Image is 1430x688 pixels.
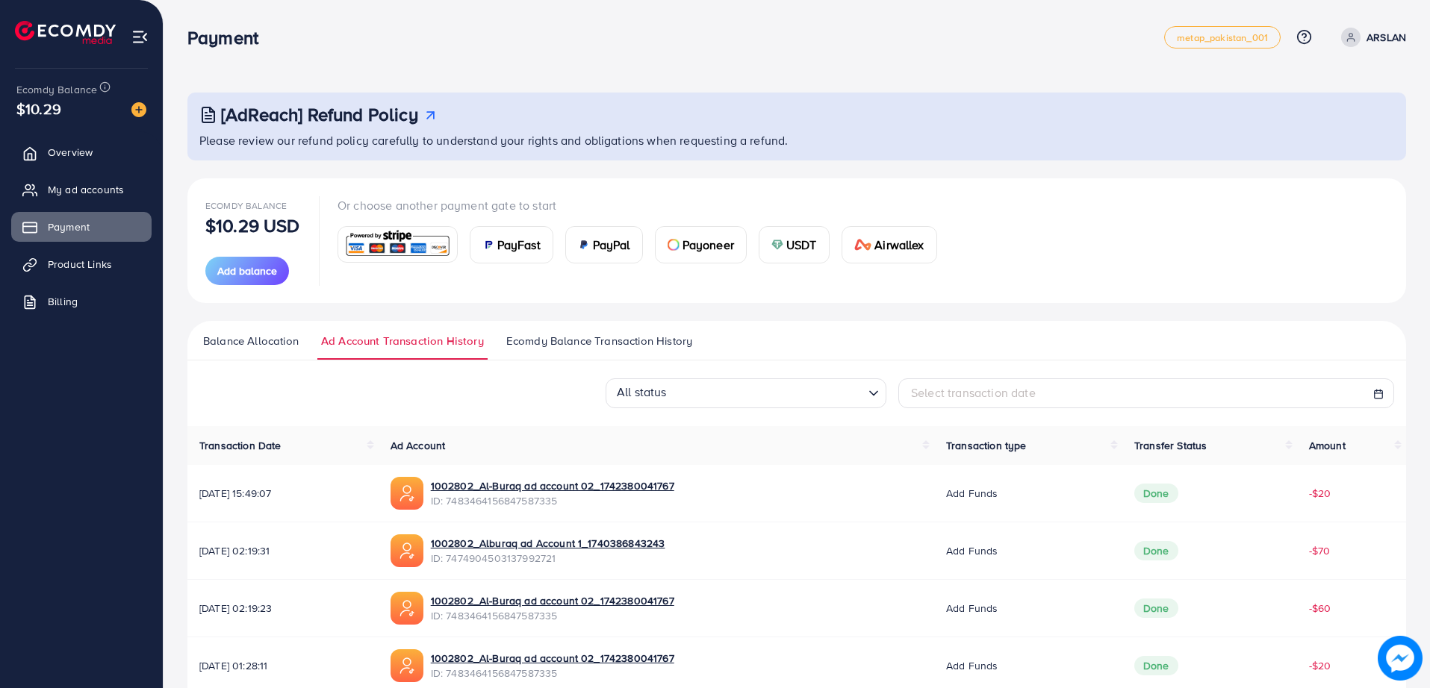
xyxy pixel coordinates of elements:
[683,236,734,254] span: Payoneer
[771,239,783,251] img: card
[221,104,418,125] h3: [AdReach] Refund Policy
[199,438,282,453] span: Transaction Date
[343,228,453,260] img: card
[1134,438,1207,453] span: Transfer Status
[431,651,674,666] a: 1002802_Al-Buraq ad account 02_1742380041767
[338,226,458,263] a: card
[11,137,152,167] a: Overview
[431,593,674,608] a: 1002802_Al-Buraq ad account 02_1742380041767
[874,236,924,254] span: Airwallex
[11,212,152,242] a: Payment
[131,102,146,117] img: image
[593,236,630,254] span: PayPal
[391,649,423,682] img: ic-ads-acc.e4c84228.svg
[187,27,270,49] h3: Payment
[842,226,937,263] a: cardAirwallex
[16,98,61,119] span: $10.29
[48,219,90,234] span: Payment
[431,666,674,681] span: ID: 7483464156847587335
[199,486,367,501] span: [DATE] 15:49:07
[1177,33,1268,43] span: metap_pakistan_001
[1309,438,1346,453] span: Amount
[671,380,862,404] input: Search for option
[1134,656,1178,675] span: Done
[205,199,287,212] span: Ecomdy Balance
[854,239,872,251] img: card
[11,287,152,316] a: Billing
[203,333,299,349] span: Balance Allocation
[655,226,747,263] a: cardPayoneer
[1335,28,1406,47] a: ARSLAN
[199,601,367,616] span: [DATE] 02:19:23
[391,438,446,453] span: Ad Account
[217,263,277,278] span: Add balance
[199,658,367,673] span: [DATE] 01:28:11
[431,536,665,551] a: 1002802_Alburaq ad Account 1_1740386843243
[11,249,152,279] a: Product Links
[946,486,998,501] span: Add funds
[565,226,643,263] a: cardPayPal
[1309,543,1331,558] span: -$70
[614,379,670,404] span: All status
[606,378,886,408] div: Search for option
[338,196,949,214] p: Or choose another payment gate to start
[48,182,124,197] span: My ad accounts
[431,608,674,623] span: ID: 7483464156847587335
[497,236,541,254] span: PayFast
[199,543,367,558] span: [DATE] 02:19:31
[506,333,692,349] span: Ecomdy Balance Transaction History
[391,592,423,625] img: ic-ads-acc.e4c84228.svg
[1134,541,1178,560] span: Done
[1309,658,1331,673] span: -$20
[48,294,78,309] span: Billing
[205,257,289,285] button: Add balance
[1134,598,1178,618] span: Done
[391,477,423,510] img: ic-ads-acc.e4c84228.svg
[48,257,112,272] span: Product Links
[1164,26,1281,49] a: metap_pakistan_001
[1367,28,1406,46] p: ARSLAN
[48,145,93,160] span: Overview
[1378,636,1423,681] img: image
[668,239,680,251] img: card
[482,239,494,251] img: card
[578,239,590,251] img: card
[199,131,1397,149] p: Please review our refund policy carefully to understand your rights and obligations when requesti...
[946,543,998,558] span: Add funds
[786,236,817,254] span: USDT
[431,478,674,493] a: 1002802_Al-Buraq ad account 02_1742380041767
[470,226,553,263] a: cardPayFast
[946,438,1027,453] span: Transaction type
[1309,601,1331,616] span: -$60
[16,82,97,97] span: Ecomdy Balance
[131,28,149,46] img: menu
[911,384,1036,401] span: Select transaction date
[946,601,998,616] span: Add funds
[321,333,484,349] span: Ad Account Transaction History
[759,226,830,263] a: cardUSDT
[11,175,152,204] a: My ad accounts
[205,216,300,234] p: $10.29 USD
[946,658,998,673] span: Add funds
[431,551,665,566] span: ID: 7474904503137992721
[431,493,674,508] span: ID: 7483464156847587335
[391,534,423,567] img: ic-ads-acc.e4c84228.svg
[15,21,116,44] img: logo
[1309,486,1331,501] span: -$20
[1134,484,1178,503] span: Done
